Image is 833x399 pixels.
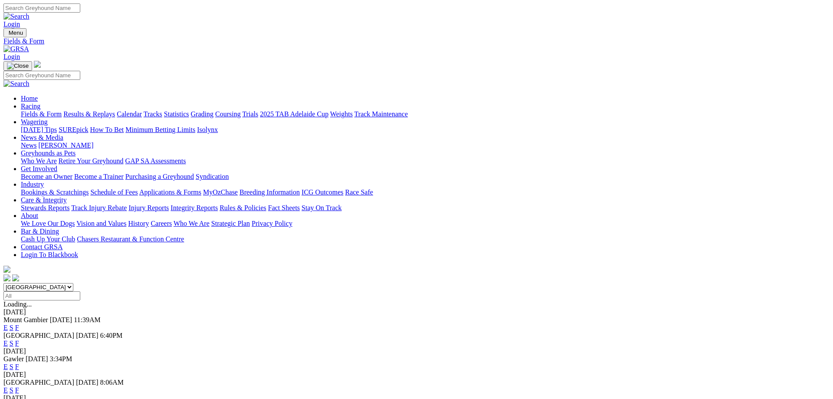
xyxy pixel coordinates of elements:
[3,3,80,13] input: Search
[3,316,48,323] span: Mount Gambier
[268,204,300,211] a: Fact Sheets
[15,386,19,394] a: F
[7,63,29,69] img: Close
[21,220,75,227] a: We Love Our Dogs
[203,188,238,196] a: MyOzChase
[3,274,10,281] img: facebook.svg
[211,220,250,227] a: Strategic Plan
[21,251,78,258] a: Login To Blackbook
[125,157,186,165] a: GAP SA Assessments
[21,126,830,134] div: Wagering
[21,134,63,141] a: News & Media
[21,188,89,196] a: Bookings & Scratchings
[125,173,194,180] a: Purchasing a Greyhound
[21,102,40,110] a: Racing
[21,188,830,196] div: Industry
[34,61,41,68] img: logo-grsa-white.png
[3,13,30,20] img: Search
[77,235,184,243] a: Chasers Restaurant & Function Centre
[3,61,32,71] button: Toggle navigation
[252,220,292,227] a: Privacy Policy
[3,71,80,80] input: Search
[21,181,44,188] a: Industry
[21,204,69,211] a: Stewards Reports
[59,126,88,133] a: SUREpick
[139,188,201,196] a: Applications & Forms
[21,235,830,243] div: Bar & Dining
[21,173,72,180] a: Become an Owner
[9,30,23,36] span: Menu
[3,291,80,300] input: Select date
[21,204,830,212] div: Care & Integrity
[260,110,328,118] a: 2025 TAB Adelaide Cup
[15,363,19,370] a: F
[21,142,830,149] div: News & Media
[3,300,32,308] span: Loading...
[10,324,13,331] a: S
[128,204,169,211] a: Injury Reports
[76,379,98,386] span: [DATE]
[3,28,26,37] button: Toggle navigation
[197,126,218,133] a: Isolynx
[3,332,74,339] span: [GEOGRAPHIC_DATA]
[3,379,74,386] span: [GEOGRAPHIC_DATA]
[144,110,162,118] a: Tracks
[10,363,13,370] a: S
[21,165,57,172] a: Get Involved
[71,204,127,211] a: Track Injury Rebate
[242,110,258,118] a: Trials
[196,173,229,180] a: Syndication
[3,324,8,331] a: E
[100,332,123,339] span: 6:40PM
[90,188,138,196] a: Schedule of Fees
[3,266,10,273] img: logo-grsa-white.png
[3,20,20,28] a: Login
[3,80,30,88] img: Search
[76,220,126,227] a: Vision and Values
[117,110,142,118] a: Calendar
[21,157,57,165] a: Who We Are
[345,188,373,196] a: Race Safe
[174,220,210,227] a: Who We Are
[50,355,72,363] span: 3:34PM
[330,110,353,118] a: Weights
[76,332,98,339] span: [DATE]
[3,363,8,370] a: E
[50,316,72,323] span: [DATE]
[3,53,20,60] a: Login
[21,95,38,102] a: Home
[215,110,241,118] a: Coursing
[10,340,13,347] a: S
[90,126,124,133] a: How To Bet
[21,110,830,118] div: Racing
[21,142,36,149] a: News
[164,110,189,118] a: Statistics
[21,235,75,243] a: Cash Up Your Club
[3,355,24,363] span: Gawler
[220,204,266,211] a: Rules & Policies
[3,308,830,316] div: [DATE]
[21,110,62,118] a: Fields & Form
[3,45,29,53] img: GRSA
[15,324,19,331] a: F
[171,204,218,211] a: Integrity Reports
[125,126,195,133] a: Minimum Betting Limits
[3,347,830,355] div: [DATE]
[74,316,101,323] span: 11:39AM
[3,340,8,347] a: E
[21,118,48,125] a: Wagering
[21,157,830,165] div: Greyhounds as Pets
[38,142,93,149] a: [PERSON_NAME]
[26,355,48,363] span: [DATE]
[3,37,830,45] a: Fields & Form
[21,173,830,181] div: Get Involved
[151,220,172,227] a: Careers
[3,386,8,394] a: E
[302,204,341,211] a: Stay On Track
[74,173,124,180] a: Become a Trainer
[191,110,213,118] a: Grading
[21,243,62,251] a: Contact GRSA
[354,110,408,118] a: Track Maintenance
[302,188,343,196] a: ICG Outcomes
